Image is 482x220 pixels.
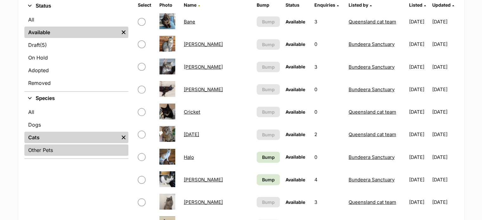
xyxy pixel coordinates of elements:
[24,105,128,158] div: Species
[262,154,275,160] span: Bump
[349,19,396,25] a: Queensland cat team
[432,11,457,33] td: [DATE]
[407,33,432,55] td: [DATE]
[262,86,275,93] span: Bump
[24,39,128,51] a: Draft
[286,109,305,115] span: Available
[262,18,275,25] span: Bump
[24,106,128,118] a: All
[432,33,457,55] td: [DATE]
[257,39,280,50] button: Bump
[24,14,128,25] a: All
[286,199,305,205] span: Available
[312,33,345,55] td: 0
[184,154,194,160] a: Halo
[184,41,223,47] a: [PERSON_NAME]
[432,191,457,213] td: [DATE]
[409,2,426,8] a: Listed
[24,65,128,76] a: Adopted
[262,41,275,48] span: Bump
[24,94,128,103] button: Species
[262,199,275,205] span: Bump
[312,56,345,78] td: 3
[119,132,128,143] a: Remove filter
[432,101,457,123] td: [DATE]
[432,56,457,78] td: [DATE]
[262,64,275,70] span: Bump
[262,109,275,115] span: Bump
[257,197,280,207] button: Bump
[349,109,396,115] a: Queensland cat team
[407,169,432,191] td: [DATE]
[184,86,223,92] a: [PERSON_NAME]
[286,132,305,137] span: Available
[312,146,345,168] td: 0
[24,13,128,91] div: Status
[312,79,345,100] td: 0
[286,154,305,160] span: Available
[312,11,345,33] td: 3
[184,131,199,137] a: [DATE]
[24,52,128,63] a: On Hold
[184,2,200,8] a: Name
[184,64,223,70] a: [PERSON_NAME]
[40,41,47,49] span: (5)
[24,132,119,143] a: Cats
[24,77,128,89] a: Removed
[286,41,305,47] span: Available
[314,2,339,8] a: Enquiries
[349,86,395,92] a: Bundeera Sanctuary
[312,101,345,123] td: 0
[24,2,128,10] button: Status
[407,191,432,213] td: [DATE]
[286,87,305,92] span: Available
[159,36,175,52] img: Bonnie
[349,2,368,8] span: Listed by
[184,177,223,183] a: [PERSON_NAME]
[286,177,305,182] span: Available
[257,84,280,95] button: Bump
[257,62,280,72] button: Bump
[257,174,280,185] a: Bump
[349,131,396,137] a: Queensland cat team
[159,149,175,165] img: Halo
[257,152,280,163] a: Bump
[349,2,372,8] a: Listed by
[409,2,422,8] span: Listed
[257,107,280,117] button: Bump
[349,199,396,205] a: Queensland cat team
[24,144,128,156] a: Other Pets
[349,177,395,183] a: Bundeera Sanctuary
[407,123,432,145] td: [DATE]
[314,2,335,8] span: translation missing: en.admin.listings.index.attributes.enquiries
[184,199,223,205] a: [PERSON_NAME]
[432,79,457,100] td: [DATE]
[262,131,275,138] span: Bump
[184,2,196,8] span: Name
[432,2,454,8] a: Updated
[407,56,432,78] td: [DATE]
[312,123,345,145] td: 2
[24,119,128,130] a: Dogs
[432,123,457,145] td: [DATE]
[349,41,395,47] a: Bundeera Sanctuary
[119,27,128,38] a: Remove filter
[407,79,432,100] td: [DATE]
[407,11,432,33] td: [DATE]
[432,169,457,191] td: [DATE]
[349,154,395,160] a: Bundeera Sanctuary
[349,64,395,70] a: Bundeera Sanctuary
[312,191,345,213] td: 3
[184,109,200,115] a: Cricket
[184,19,195,25] a: Bane
[312,169,345,191] td: 4
[24,27,119,38] a: Available
[262,176,275,183] span: Bump
[407,146,432,168] td: [DATE]
[286,19,305,24] span: Available
[432,146,457,168] td: [DATE]
[407,101,432,123] td: [DATE]
[286,64,305,69] span: Available
[257,16,280,27] button: Bump
[257,129,280,140] button: Bump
